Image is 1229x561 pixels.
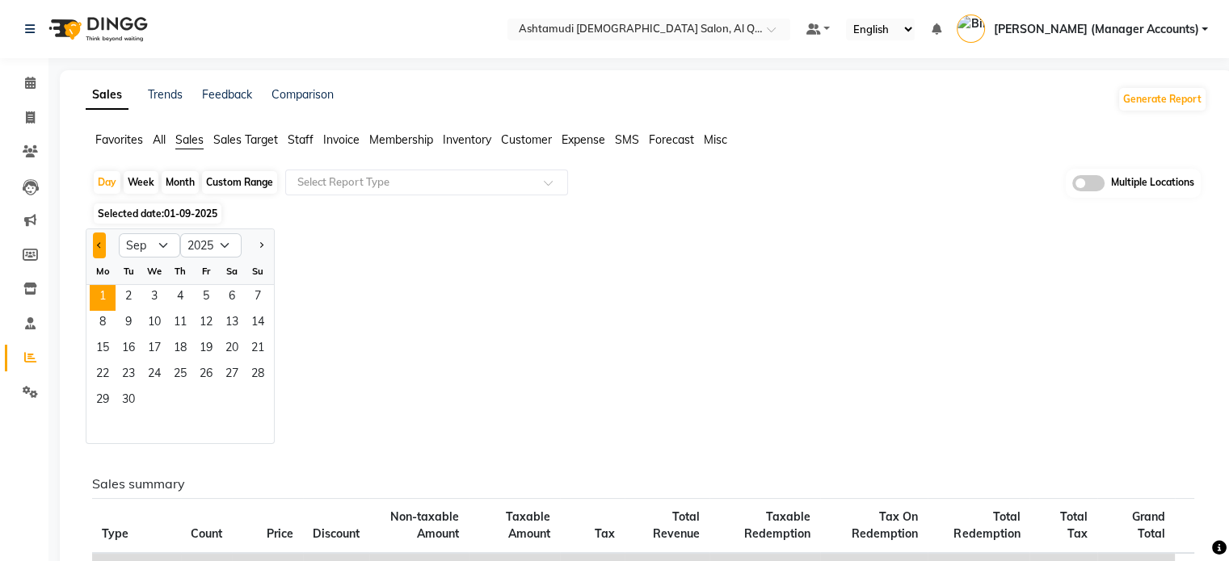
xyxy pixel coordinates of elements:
[148,87,183,102] a: Trends
[141,337,167,362] span: 17
[271,87,334,102] a: Comparison
[167,362,193,388] div: Thursday, September 25, 2025
[116,337,141,362] div: Tuesday, September 16, 2025
[141,285,167,311] div: Wednesday, September 3, 2025
[167,337,193,362] span: 18
[1111,175,1194,191] span: Multiple Locations
[141,285,167,311] span: 3
[245,285,271,311] span: 7
[167,337,193,362] div: Thursday, September 18, 2025
[245,258,271,284] div: Su
[153,132,166,147] span: All
[193,258,219,284] div: Fr
[116,258,141,284] div: Tu
[219,311,245,337] div: Saturday, September 13, 2025
[704,132,727,147] span: Misc
[615,132,639,147] span: SMS
[162,171,199,194] div: Month
[90,285,116,311] div: Monday, September 1, 2025
[219,362,245,388] div: Saturday, September 27, 2025
[957,15,985,43] img: Bindu (Manager Accounts)
[167,362,193,388] span: 25
[213,132,278,147] span: Sales Target
[90,362,116,388] div: Monday, September 22, 2025
[167,311,193,337] span: 11
[245,337,271,362] span: 21
[245,362,271,388] div: Sunday, September 28, 2025
[90,285,116,311] span: 1
[141,258,167,284] div: We
[219,362,245,388] span: 27
[653,509,700,541] span: Total Revenue
[116,285,141,311] span: 2
[94,203,221,224] span: Selected date:
[41,6,152,52] img: logo
[245,285,271,311] div: Sunday, September 7, 2025
[219,311,245,337] span: 13
[141,337,167,362] div: Wednesday, September 17, 2025
[193,337,219,362] span: 19
[323,132,360,147] span: Invoice
[501,132,552,147] span: Customer
[167,285,193,311] div: Thursday, September 4, 2025
[255,232,267,258] button: Next month
[506,509,550,541] span: Taxable Amount
[116,388,141,414] div: Tuesday, September 30, 2025
[288,132,314,147] span: Staff
[167,258,193,284] div: Th
[119,233,180,257] select: Select month
[164,207,217,220] span: 01-09-2025
[193,311,219,337] div: Friday, September 12, 2025
[852,509,918,541] span: Tax On Redemption
[369,132,433,147] span: Membership
[193,285,219,311] div: Friday, September 5, 2025
[102,526,128,541] span: Type
[193,311,219,337] span: 12
[993,21,1198,38] span: [PERSON_NAME] (Manager Accounts)
[180,233,242,257] select: Select year
[193,337,219,362] div: Friday, September 19, 2025
[649,132,694,147] span: Forecast
[219,285,245,311] div: Saturday, September 6, 2025
[245,337,271,362] div: Sunday, September 21, 2025
[90,362,116,388] span: 22
[175,132,204,147] span: Sales
[167,311,193,337] div: Thursday, September 11, 2025
[92,476,1194,492] h6: Sales summary
[90,337,116,362] span: 15
[245,311,271,337] span: 14
[245,311,271,337] div: Sunday, September 14, 2025
[744,509,810,541] span: Taxable Redemption
[1060,509,1088,541] span: Total Tax
[219,258,245,284] div: Sa
[219,337,245,362] span: 20
[219,337,245,362] div: Saturday, September 20, 2025
[141,311,167,337] span: 10
[94,171,120,194] div: Day
[90,388,116,414] div: Monday, September 29, 2025
[562,132,605,147] span: Expense
[116,311,141,337] span: 9
[116,337,141,362] span: 16
[116,362,141,388] span: 23
[90,258,116,284] div: Mo
[116,362,141,388] div: Tuesday, September 23, 2025
[1132,509,1165,541] span: Grand Total
[390,509,459,541] span: Non-taxable Amount
[191,526,222,541] span: Count
[595,526,615,541] span: Tax
[116,311,141,337] div: Tuesday, September 9, 2025
[245,362,271,388] span: 28
[95,132,143,147] span: Favorites
[202,171,277,194] div: Custom Range
[116,285,141,311] div: Tuesday, September 2, 2025
[90,311,116,337] div: Monday, September 8, 2025
[267,526,293,541] span: Price
[313,526,360,541] span: Discount
[90,337,116,362] div: Monday, September 15, 2025
[90,388,116,414] span: 29
[193,362,219,388] span: 26
[167,285,193,311] span: 4
[86,81,128,110] a: Sales
[116,388,141,414] span: 30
